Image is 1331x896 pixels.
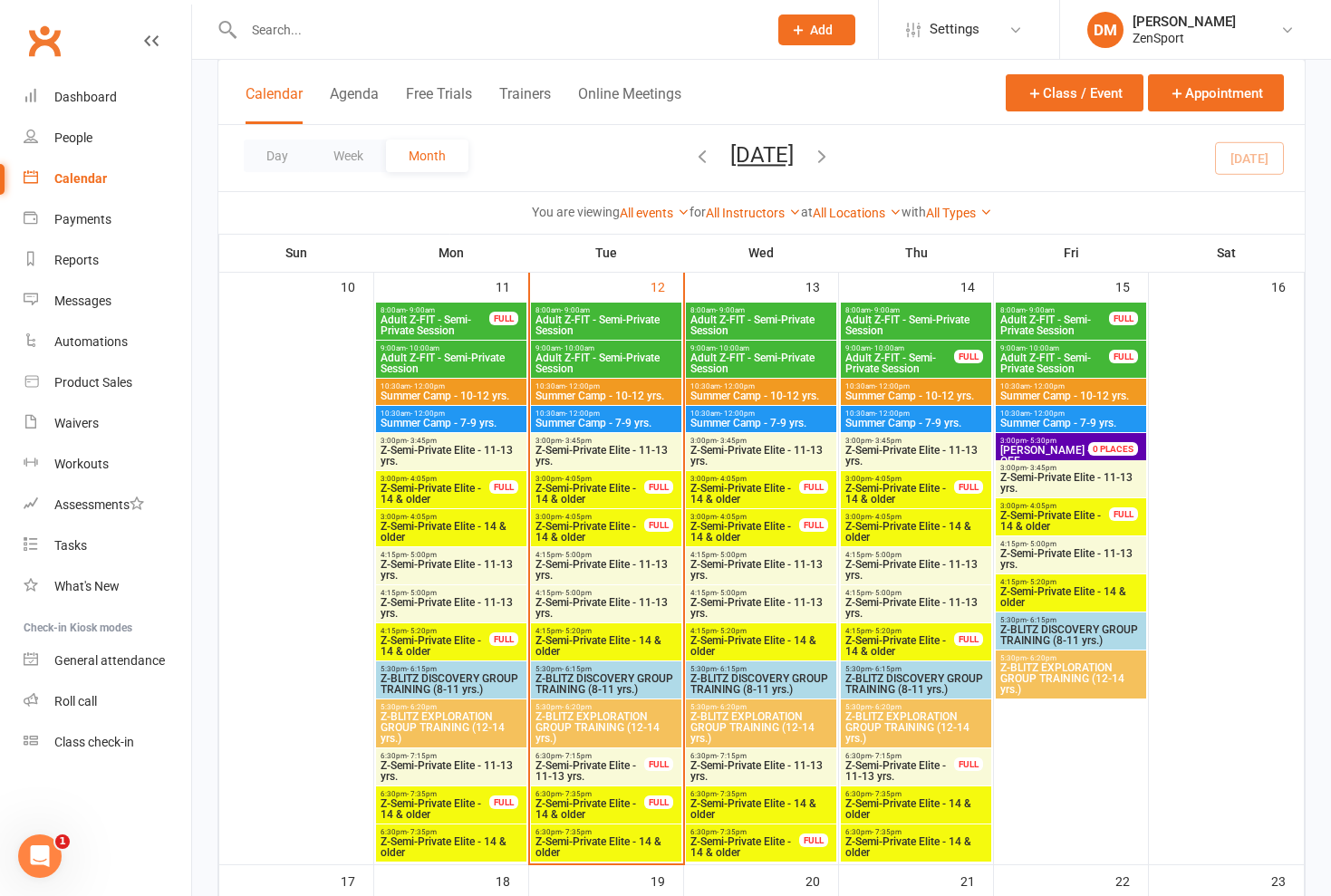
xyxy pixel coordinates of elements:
span: - 3:45pm [1027,464,1056,472]
span: - 12:00pm [720,382,755,390]
span: Adult Z-FIT - Semi-Private Session [535,314,678,336]
span: - 5:00pm [717,551,747,559]
th: Thu [839,234,994,272]
span: Add [810,23,833,37]
span: Z-Semi-Private Elite - 11-13 yrs. [999,472,1143,494]
span: - 12:00pm [875,382,910,390]
button: Calendar [246,85,303,124]
th: Wed [684,234,839,272]
span: Summer Camp - 7-9 yrs. [844,418,988,429]
div: FULL [489,480,518,494]
span: Z-BLITZ EXPLORATION GROUP TRAINING (12-14 yrs.) [535,711,678,744]
span: Z-Semi-Private Elite - 11-13 yrs. [380,559,523,581]
div: 12 [651,271,683,301]
div: 0 PLACES [1088,442,1138,456]
span: 6:30pm [844,790,988,798]
div: ZenSport [1133,30,1236,46]
span: Adult Z-FIT - Semi-Private Session [690,352,833,374]
span: 5:30pm [380,703,523,711]
span: Z-Semi-Private Elite - 11-13 yrs. [844,445,988,467]
span: Z-Semi-Private Elite - 11-13 yrs. [535,445,678,467]
span: Z-Semi-Private Elite - 11-13 yrs. [844,559,988,581]
span: - 5:20pm [872,627,902,635]
span: 4:15pm [999,578,1143,586]
span: 6:30pm [844,752,955,760]
span: - 12:00pm [565,382,600,390]
div: DM [1087,12,1124,48]
span: - 4:05pm [562,513,592,521]
span: - 5:00pm [562,589,592,597]
a: Waivers [24,403,191,444]
a: Messages [24,281,191,322]
span: [PERSON_NAME] - OFF [1000,444,1091,467]
span: Z-Semi-Private Elite - 11-13 yrs. [844,760,955,782]
span: - 4:05pm [407,475,437,483]
a: Reports [24,240,191,281]
span: 3:00pm [380,437,523,445]
span: Summer Camp - 10-12 yrs. [535,390,678,401]
span: Z-Semi-Private Elite - 14 & older [380,521,523,543]
span: 3:00pm [380,475,490,483]
span: 3:00pm [690,475,800,483]
span: - 4:05pm [562,475,592,483]
iframe: Intercom live chat [18,834,62,878]
span: 4:15pm [844,551,988,559]
span: - 7:15pm [872,752,902,760]
span: 10:30am [535,382,678,390]
span: Z-Semi-Private Elite - 14 & older [535,521,645,543]
strong: for [690,205,706,219]
span: Summer Camp - 7-9 yrs. [380,418,523,429]
span: 8:00am [690,306,833,314]
span: Z-Semi-Private Elite - 11-13 yrs. [535,760,645,782]
span: Adult Z-FIT - Semi-Private Session [380,314,490,336]
span: Summer Camp - 10-12 yrs. [690,390,833,401]
span: 3:00pm [844,513,988,521]
div: Assessments [54,497,144,512]
span: 4:15pm [380,589,523,597]
span: 4:15pm [999,540,1143,548]
div: Workouts [54,457,109,471]
span: - 4:05pm [872,513,902,521]
span: - 6:15pm [872,665,902,673]
th: Fri [994,234,1149,272]
span: - 7:35pm [872,790,902,798]
span: Adult Z-FIT - Semi-Private Session [380,352,523,374]
div: Roll call [54,694,97,708]
span: Z-BLITZ DISCOVERY GROUP TRAINING (8-11 yrs.) [844,673,988,695]
a: Automations [24,322,191,362]
span: - 12:00pm [1030,409,1065,418]
div: FULL [1109,312,1138,325]
span: Z-Semi-Private Elite - 14 & older [380,798,490,820]
span: - 5:20pm [717,627,747,635]
span: - 5:20pm [562,627,592,635]
span: 9:00am [535,344,678,352]
span: Z-Semi-Private Elite - 14 & older [690,635,833,657]
span: 5:30pm [999,654,1143,662]
div: Class check-in [54,735,134,749]
span: Z-Semi-Private Elite - 11-13 yrs. [844,597,988,619]
div: What's New [54,579,120,593]
span: Z-Semi-Private Elite - 11-13 yrs. [535,597,678,619]
span: - 4:05pm [1027,502,1056,510]
div: FULL [644,795,673,809]
span: Z-Semi-Private Elite - 14 & older [535,635,678,657]
div: Waivers [54,416,99,430]
span: 5:30pm [844,703,988,711]
span: 4:15pm [690,589,833,597]
span: 3:00pm [690,513,800,521]
strong: at [801,205,813,219]
span: 10:30am [844,382,988,390]
span: 6:30pm [380,828,523,836]
span: 8:00am [844,306,988,314]
span: Z-BLITZ DISCOVERY GROUP TRAINING (8-11 yrs.) [380,673,523,695]
span: 3:00pm [999,502,1110,510]
span: - 7:15pm [717,752,747,760]
span: 3:00pm [535,475,645,483]
input: Search... [238,17,755,43]
div: Payments [54,212,111,226]
div: Reports [54,253,99,267]
span: Adult Z-FIT - Semi-Private Session [690,314,833,336]
span: Z-Semi-Private Elite - 11-13 yrs. [690,445,833,467]
strong: You are viewing [532,205,620,219]
span: 9:00am [380,344,523,352]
